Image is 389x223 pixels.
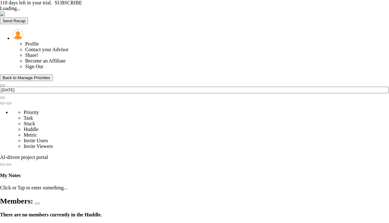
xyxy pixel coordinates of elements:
span: Share! [25,52,38,58]
span: Send Recap [3,19,25,23]
span: Huddle [24,127,38,132]
div: Back to Manage Priorities [3,75,50,80]
span: Invite Users [24,138,48,143]
span: Profile [25,41,39,46]
span: Become an Affiliate [25,58,66,63]
span: Stuck [24,121,35,126]
span: Invite Viewers [24,144,53,149]
span: Task [24,115,33,121]
span: Sign Out [25,64,43,69]
span: Metric [24,132,37,138]
img: 157261.Person.photo [13,29,23,40]
span: Priority [24,110,39,115]
span: Contact your Advisor [25,47,69,52]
